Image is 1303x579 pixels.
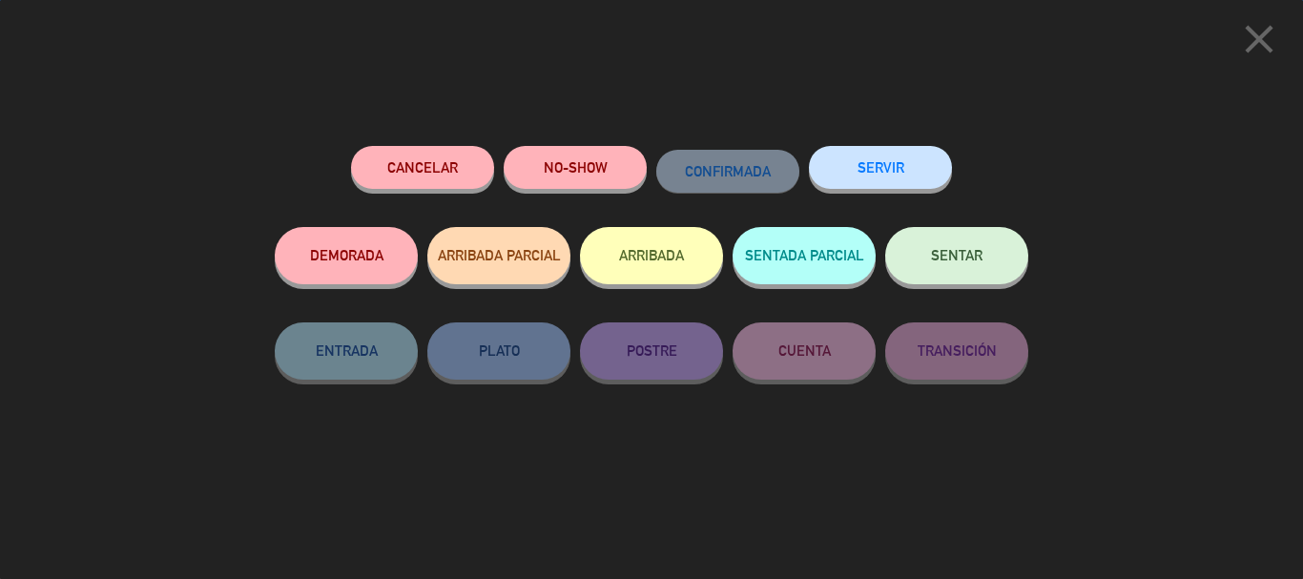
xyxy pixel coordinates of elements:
[427,227,570,284] button: ARRIBADA PARCIAL
[580,227,723,284] button: ARRIBADA
[733,227,876,284] button: SENTADA PARCIAL
[351,146,494,189] button: Cancelar
[656,150,799,193] button: CONFIRMADA
[885,322,1028,380] button: TRANSICIÓN
[685,163,771,179] span: CONFIRMADA
[809,146,952,189] button: SERVIR
[275,227,418,284] button: DEMORADA
[1235,15,1283,63] i: close
[438,247,561,263] span: ARRIBADA PARCIAL
[733,322,876,380] button: CUENTA
[275,322,418,380] button: ENTRADA
[427,322,570,380] button: PLATO
[931,247,982,263] span: SENTAR
[1230,14,1289,71] button: close
[885,227,1028,284] button: SENTAR
[580,322,723,380] button: POSTRE
[504,146,647,189] button: NO-SHOW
